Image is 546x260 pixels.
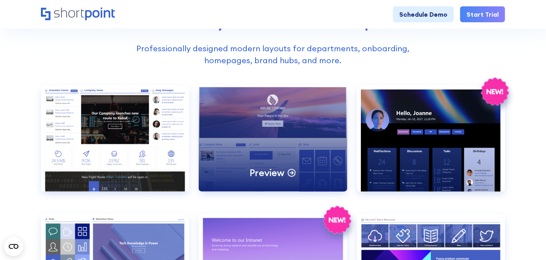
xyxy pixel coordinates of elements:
[460,6,505,22] a: Start Trial
[199,85,347,204] a: Airlines 2Preview
[357,85,505,204] a: Communication
[4,237,23,256] button: Open CMP widget
[41,8,115,21] a: Home
[117,43,429,66] p: Professionally designed modern layouts for departments, onboarding, homepages, brand hubs, and more.
[403,168,546,260] iframe: Chat Widget
[41,16,505,31] h2: Browse Ready-to-Use SharePoint Templates.
[41,85,189,204] a: Airlines 1
[393,6,454,22] a: Schedule Demo
[250,167,285,179] p: Preview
